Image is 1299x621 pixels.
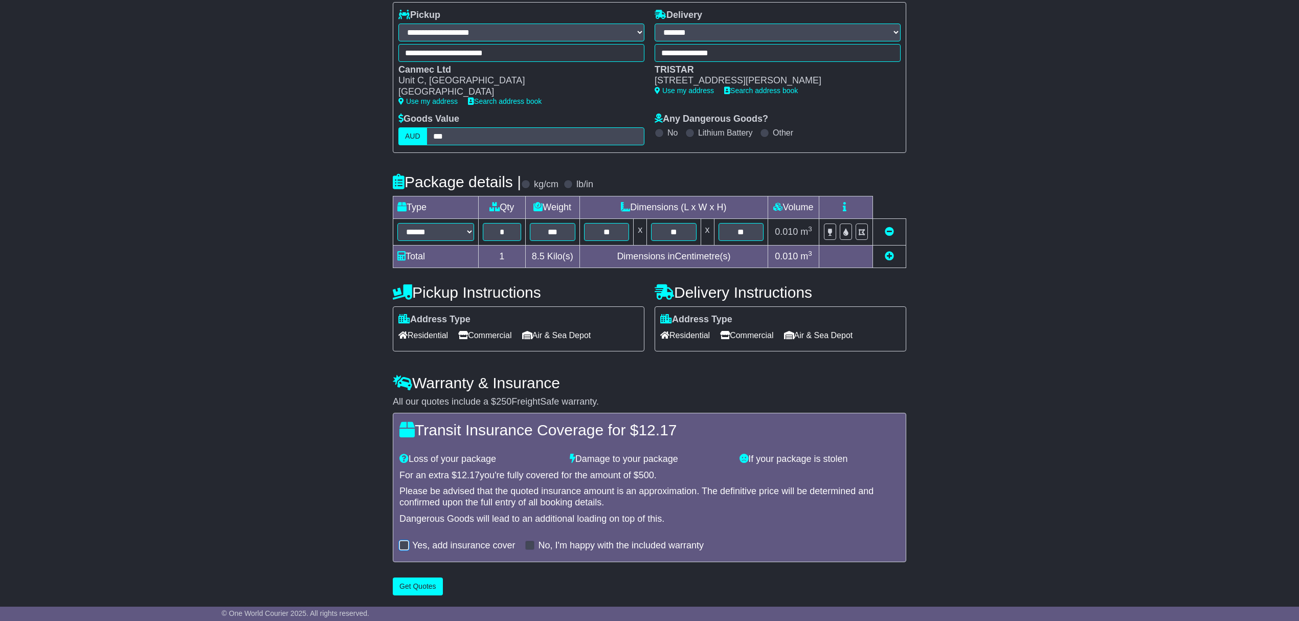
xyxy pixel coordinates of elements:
h4: Warranty & Insurance [393,374,906,391]
div: Canmec Ltd [398,64,634,76]
span: Commercial [458,327,511,343]
td: Kilo(s) [525,245,579,268]
label: lb/in [576,179,593,190]
span: Air & Sea Depot [784,327,853,343]
h4: Package details | [393,173,521,190]
span: 0.010 [775,251,798,261]
span: 12.17 [638,422,677,438]
div: For an extra $ you're fully covered for the amount of $ . [399,470,900,481]
button: Get Quotes [393,578,443,595]
a: Add new item [885,251,894,261]
a: Remove this item [885,227,894,237]
label: No, I'm happy with the included warranty [538,540,704,551]
span: 500 [639,470,654,480]
span: m [800,251,812,261]
sup: 3 [808,250,812,257]
div: Please be advised that the quoted insurance amount is an approximation. The definitive price will... [399,486,900,508]
label: Other [773,128,793,138]
td: 1 [479,245,526,268]
span: 12.17 [457,470,480,480]
td: Volume [768,196,819,218]
td: Total [393,245,479,268]
div: All our quotes include a $ FreightSafe warranty. [393,396,906,408]
span: © One World Courier 2025. All rights reserved. [221,609,369,617]
h4: Pickup Instructions [393,284,644,301]
span: m [800,227,812,237]
label: Lithium Battery [698,128,753,138]
div: Damage to your package [565,454,735,465]
td: Qty [479,196,526,218]
div: Dangerous Goods will lead to an additional loading on top of this. [399,514,900,525]
label: Pickup [398,10,440,21]
span: 250 [496,396,511,407]
span: 0.010 [775,227,798,237]
label: No [667,128,678,138]
span: Residential [398,327,448,343]
div: Unit C, [GEOGRAPHIC_DATA] [398,75,634,86]
label: Yes, add insurance cover [412,540,515,551]
div: TRISTAR [655,64,890,76]
span: 8.5 [532,251,545,261]
td: x [634,218,647,245]
a: Search address book [724,86,798,95]
sup: 3 [808,225,812,233]
span: Air & Sea Depot [522,327,591,343]
label: Address Type [398,314,471,325]
label: kg/cm [534,179,558,190]
label: Any Dangerous Goods? [655,114,768,125]
a: Use my address [655,86,714,95]
label: Delivery [655,10,702,21]
td: Dimensions (L x W x H) [579,196,768,218]
span: Commercial [720,327,773,343]
label: AUD [398,127,427,145]
h4: Transit Insurance Coverage for $ [399,422,900,438]
td: Weight [525,196,579,218]
td: Dimensions in Centimetre(s) [579,245,768,268]
a: Search address book [468,97,542,105]
div: [STREET_ADDRESS][PERSON_NAME] [655,75,890,86]
span: Residential [660,327,710,343]
a: Use my address [398,97,458,105]
div: [GEOGRAPHIC_DATA] [398,86,634,98]
div: If your package is stolen [734,454,905,465]
td: Type [393,196,479,218]
label: Goods Value [398,114,459,125]
label: Address Type [660,314,732,325]
div: Loss of your package [394,454,565,465]
h4: Delivery Instructions [655,284,906,301]
td: x [701,218,714,245]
